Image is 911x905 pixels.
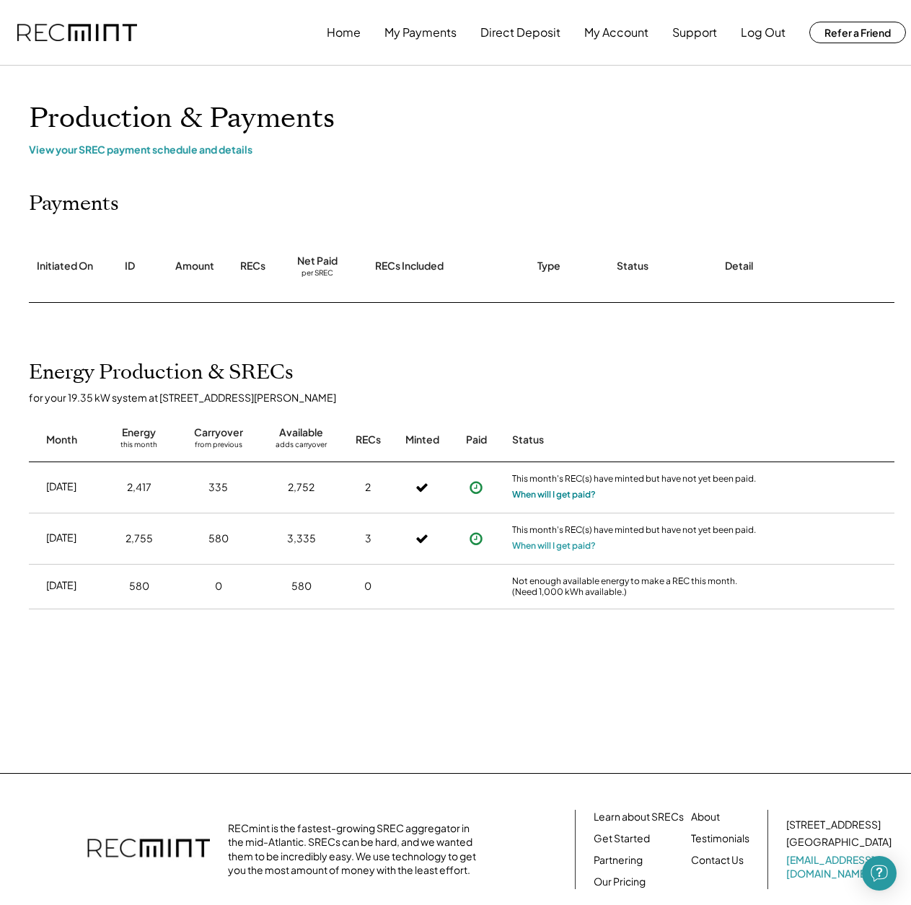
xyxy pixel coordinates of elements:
[365,480,371,495] div: 2
[46,480,76,494] div: [DATE]
[862,856,897,891] div: Open Intercom Messenger
[786,835,892,849] div: [GEOGRAPHIC_DATA]
[120,440,157,454] div: this month
[17,24,137,42] img: recmint-logotype%403x.png
[276,440,327,454] div: adds carryover
[465,528,487,549] button: Payment approved, but not yet initiated.
[29,391,909,404] div: for your 19.35 kW system at [STREET_ADDRESS][PERSON_NAME]
[512,487,596,502] button: When will I get paid?
[240,259,265,273] div: RECs
[364,579,371,593] div: 0
[741,18,785,47] button: Log Out
[691,831,749,846] a: Testimonials
[175,259,214,273] div: Amount
[37,259,93,273] div: Initiated On
[512,575,757,598] div: Not enough available energy to make a REC this month. (Need 1,000 kWh available.)
[809,22,906,43] button: Refer a Friend
[327,18,361,47] button: Home
[512,524,757,539] div: This month's REC(s) have minted but have not yet been paid.
[384,18,457,47] button: My Payments
[228,821,484,878] div: RECmint is the fastest-growing SREC aggregator in the mid-Atlantic. SRECs can be hard, and we wan...
[691,853,744,868] a: Contact Us
[126,531,153,546] div: 2,755
[465,477,487,498] button: Payment approved, but not yet initiated.
[356,433,381,447] div: RECs
[29,143,894,156] div: View your SREC payment schedule and details
[466,433,487,447] div: Paid
[208,480,228,495] div: 335
[29,361,294,385] h2: Energy Production & SRECs
[194,425,243,440] div: Carryover
[725,259,753,273] div: Detail
[29,192,119,216] h2: Payments
[195,440,242,454] div: from previous
[46,531,76,545] div: [DATE]
[46,433,77,447] div: Month
[617,259,648,273] div: Status
[512,539,596,553] button: When will I get paid?
[786,818,881,832] div: [STREET_ADDRESS]
[129,579,149,593] div: 580
[405,433,439,447] div: Minted
[29,102,894,136] h1: Production & Payments
[46,578,76,593] div: [DATE]
[288,480,314,495] div: 2,752
[594,810,684,824] a: Learn about SRECs
[291,579,312,593] div: 580
[594,853,643,868] a: Partnering
[122,425,156,440] div: Energy
[127,480,151,495] div: 2,417
[375,259,444,273] div: RECs Included
[584,18,648,47] button: My Account
[537,259,560,273] div: Type
[594,875,646,889] a: Our Pricing
[287,531,316,546] div: 3,335
[279,425,323,440] div: Available
[594,831,650,846] a: Get Started
[480,18,560,47] button: Direct Deposit
[365,531,371,546] div: 3
[512,473,757,487] div: This month's REC(s) have minted but have not yet been paid.
[512,433,757,447] div: Status
[672,18,717,47] button: Support
[691,810,720,824] a: About
[297,254,338,268] div: Net Paid
[87,824,210,875] img: recmint-logotype%403x.png
[125,259,135,273] div: ID
[215,579,222,593] div: 0
[302,268,333,279] div: per SREC
[208,531,229,546] div: 580
[786,853,894,881] a: [EMAIL_ADDRESS][DOMAIN_NAME]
